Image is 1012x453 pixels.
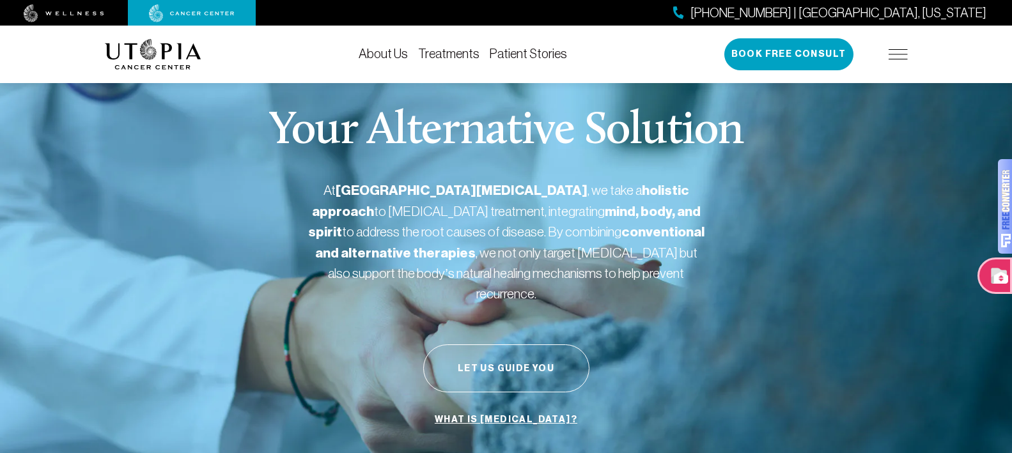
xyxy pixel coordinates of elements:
[490,47,567,61] a: Patient Stories
[269,109,743,155] p: Your Alternative Solution
[673,4,986,22] a: [PHONE_NUMBER] | [GEOGRAPHIC_DATA], [US_STATE]
[312,182,689,220] strong: holistic approach
[315,224,705,261] strong: conventional and alternative therapies
[149,4,235,22] img: cancer center
[336,182,588,199] strong: [GEOGRAPHIC_DATA][MEDICAL_DATA]
[889,49,908,59] img: icon-hamburger
[432,408,580,432] a: What is [MEDICAL_DATA]?
[24,4,104,22] img: wellness
[423,344,589,392] button: Let Us Guide You
[359,47,408,61] a: About Us
[308,180,705,303] p: At , we take a to [MEDICAL_DATA] treatment, integrating to address the root causes of disease. By...
[105,39,201,70] img: logo
[418,47,479,61] a: Treatments
[1001,170,1011,247] img: svg%3E%0A
[690,4,986,22] span: [PHONE_NUMBER] | [GEOGRAPHIC_DATA], [US_STATE]
[724,38,853,70] button: Book Free Consult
